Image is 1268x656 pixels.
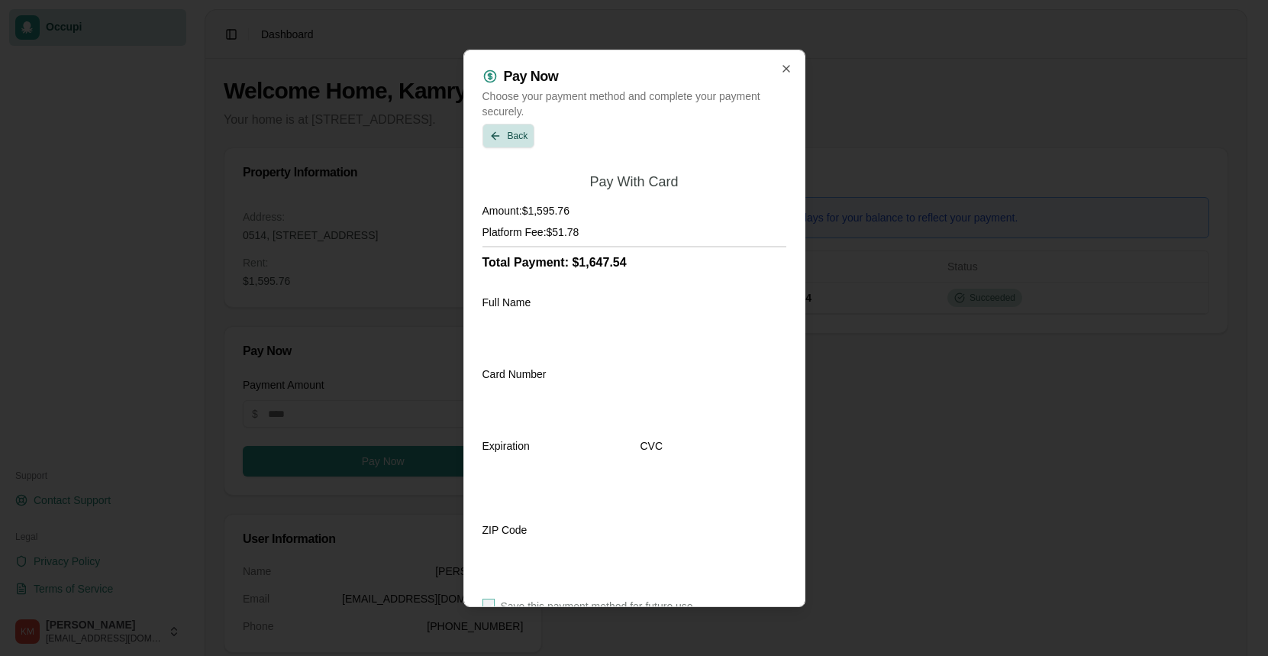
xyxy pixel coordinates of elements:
[482,253,786,271] h3: Total Payment: $1,647.54
[504,69,559,82] h2: Pay Now
[482,296,531,308] label: Full Name
[589,172,678,190] h2: Pay With Card
[482,367,547,380] label: Card Number
[482,123,535,147] button: Back
[640,439,663,451] label: CVC
[482,439,530,451] label: Expiration
[482,88,786,118] p: Choose your payment method and complete your payment securely.
[501,598,693,613] label: Save this payment method for future use
[482,224,786,239] h4: Platform Fee: $51.78
[482,523,528,535] label: ZIP Code
[482,202,786,218] h4: Amount: $1,595.76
